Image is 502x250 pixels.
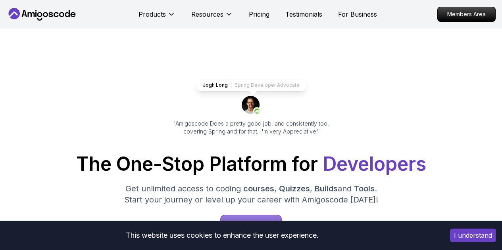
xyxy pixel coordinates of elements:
[437,7,496,22] a: Members Area
[243,184,274,193] span: courses
[235,82,300,88] p: Spring Developer Advocate
[118,183,385,205] p: Get unlimited access to coding , , and . Start your journey or level up your career with Amigosco...
[191,10,233,25] button: Resources
[138,10,166,19] p: Products
[338,10,377,19] a: For Business
[242,96,261,115] img: josh long
[438,7,495,21] p: Members Area
[191,10,223,19] p: Resources
[249,10,269,19] a: Pricing
[220,215,282,235] a: Start for Free
[138,10,175,25] button: Products
[6,155,496,174] h1: The One-Stop Platform for
[162,120,340,135] p: "Amigoscode Does a pretty good job, and consistently too, covering Spring and for that, I'm very ...
[354,184,375,193] span: Tools
[203,82,228,88] p: Jogh Long
[450,229,496,242] button: Accept cookies
[315,184,338,193] span: Builds
[6,227,438,244] div: This website uses cookies to enhance the user experience.
[279,184,310,193] span: Quizzes
[323,152,426,176] span: Developers
[285,10,322,19] a: Testimonials
[221,215,281,234] p: Start for Free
